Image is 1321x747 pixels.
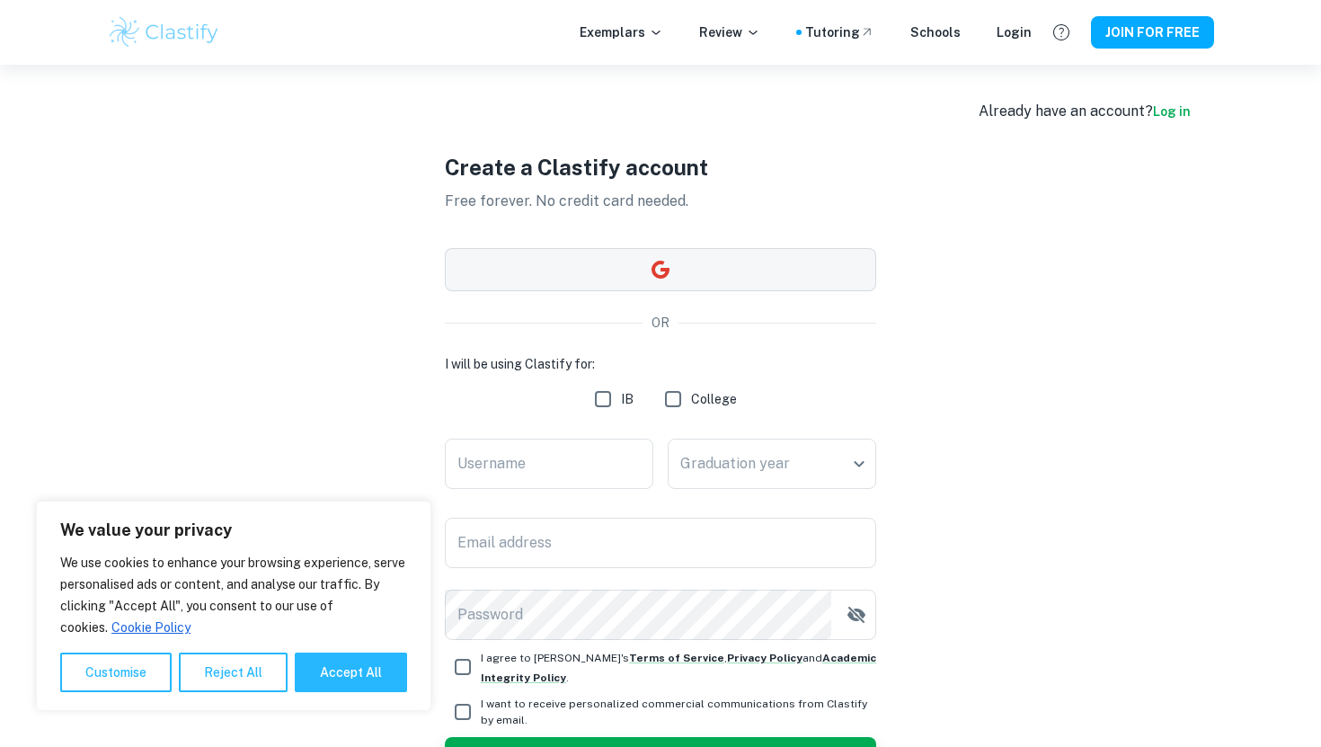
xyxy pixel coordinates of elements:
p: We use cookies to enhance your browsing experience, serve personalised ads or content, and analys... [60,552,407,638]
h1: Create a Clastify account [445,151,876,183]
p: Free forever. No credit card needed. [445,191,876,212]
a: Privacy Policy [727,652,802,664]
span: IB [621,389,634,409]
button: JOIN FOR FREE [1091,16,1214,49]
div: Already have an account? [979,101,1191,122]
a: Tutoring [805,22,874,42]
button: Reject All [179,653,288,692]
span: College [691,389,737,409]
span: I agree to [PERSON_NAME]'s , and . [481,652,876,684]
p: We value your privacy [60,520,407,541]
button: Help and Feedback [1046,17,1077,48]
img: Clastify logo [107,14,221,50]
a: Login [997,22,1032,42]
h6: I will be using Clastify for: [445,354,876,374]
a: Schools [910,22,961,42]
button: Customise [60,653,172,692]
button: Accept All [295,653,407,692]
a: Cookie Policy [111,619,191,636]
p: Exemplars [580,22,663,42]
p: OR [652,313,669,333]
a: Log in [1153,104,1191,119]
a: Terms of Service [629,652,724,664]
div: We value your privacy [36,501,431,711]
p: Review [699,22,760,42]
span: I want to receive personalized commercial communications from Clastify by email. [481,696,876,728]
